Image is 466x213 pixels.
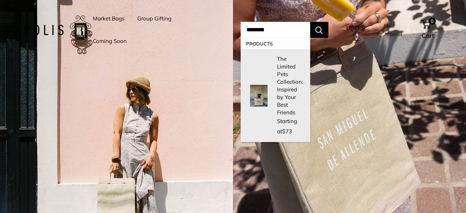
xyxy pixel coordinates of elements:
span: $73 [282,128,292,135]
a: My Account [384,21,409,39]
button: USD $ [343,22,368,46]
a: Group Gifting [137,13,171,24]
p: Products [241,38,310,50]
img: The Limited Pets Collection: Inspired by Your Best Friends [248,85,270,107]
span: 0 [429,17,436,25]
button: Search [310,22,328,38]
a: Market Bags [93,13,125,24]
span: USD $ [346,24,365,32]
img: Apolis [15,25,64,35]
input: Search... [241,22,310,38]
a: Coming Soon [93,36,127,46]
span: Starting at [277,118,297,135]
span: Cart [422,32,434,39]
span: Currency [343,14,368,24]
a: The Limited Pets Collection: Inspired by Your Best Friends The Limited Pets Collection: Inspired ... [241,50,310,142]
a: 0 Cart [422,18,451,42]
p: The Limited Pets Collection: Inspired by Your Best Friends [277,55,303,116]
